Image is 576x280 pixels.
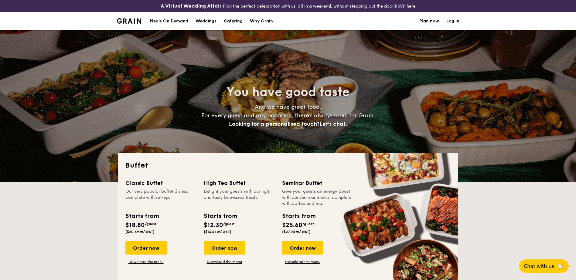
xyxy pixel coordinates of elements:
[150,12,188,30] div: Meals On Demand
[282,259,323,264] a: Download the menu
[246,12,277,30] a: Why Grain
[282,212,315,221] div: Starts from
[282,222,302,229] span: $25.60
[282,179,353,187] div: Seminar Buffet
[282,230,311,234] span: ($27.90 w/ GST)
[204,230,231,234] span: ($13.41 w/ GST)
[319,121,347,127] span: Let's chat.
[161,2,222,10] h4: A Virtual Wedding Affair
[302,222,314,226] span: /guest
[145,222,156,226] span: /guest
[223,222,235,226] span: /guest
[125,179,196,187] div: Classic Buffet
[125,212,158,221] div: Starts from
[446,12,459,30] a: Log in
[125,241,167,255] div: Order now
[204,188,275,207] div: Delight your guests with our light and tasty bite-sized treats.
[557,263,564,270] span: 🦙
[204,241,245,255] div: Order now
[204,259,245,264] a: Download the menu
[419,12,439,30] a: Plan now
[204,212,237,221] div: Starts from
[117,18,141,24] img: Grain
[146,12,192,30] a: Meals On Demand
[125,230,155,234] span: ($20.49 w/ GST)
[117,18,141,24] a: Logotype
[125,259,167,264] a: Download the menu
[524,263,554,269] span: Chat with us
[113,2,463,10] div: Plan the perfect celebration with us, all in a weekend, without stepping out the door.
[196,12,216,30] div: Weddings
[204,222,223,229] span: $12.30
[192,12,220,30] a: Weddings
[125,161,451,170] h2: Buffet
[204,179,275,187] div: High Tea Buffet
[220,12,246,30] a: Catering
[125,188,196,207] div: Our very popular buffet dishes, complete with set-up.
[282,241,323,255] div: Order now
[224,12,243,30] h1: Catering
[282,188,353,207] div: Give your guests an energy boost with our seminar menus, complete with coffee and tea.
[395,4,415,9] a: RSVP here
[250,12,273,30] div: Why Grain
[125,222,145,229] span: $18.80
[519,259,569,273] button: Chat with us🦙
